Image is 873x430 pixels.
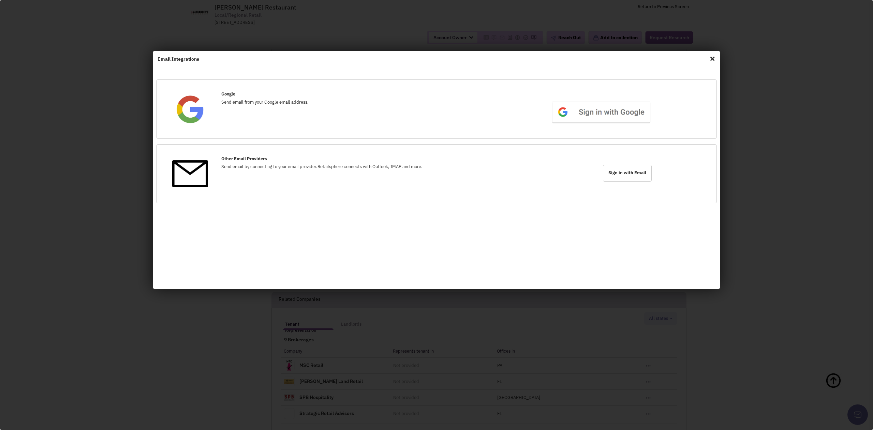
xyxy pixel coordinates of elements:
[708,53,717,64] span: Close
[551,100,652,124] img: btn_google_signin_light_normal_web@2x.png
[603,165,652,182] span: Sign in with Email
[221,164,423,169] span: Send email by connecting to your email provider.Retailsphere connects with Outlook, IMAP and more.
[221,91,235,98] label: Google
[158,56,715,62] h4: Email Integrations
[172,156,208,192] img: OtherEmail.png
[172,91,208,127] img: Google.png
[221,99,309,105] span: Send email from your Google email address.
[221,156,267,162] label: Other Email Providers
